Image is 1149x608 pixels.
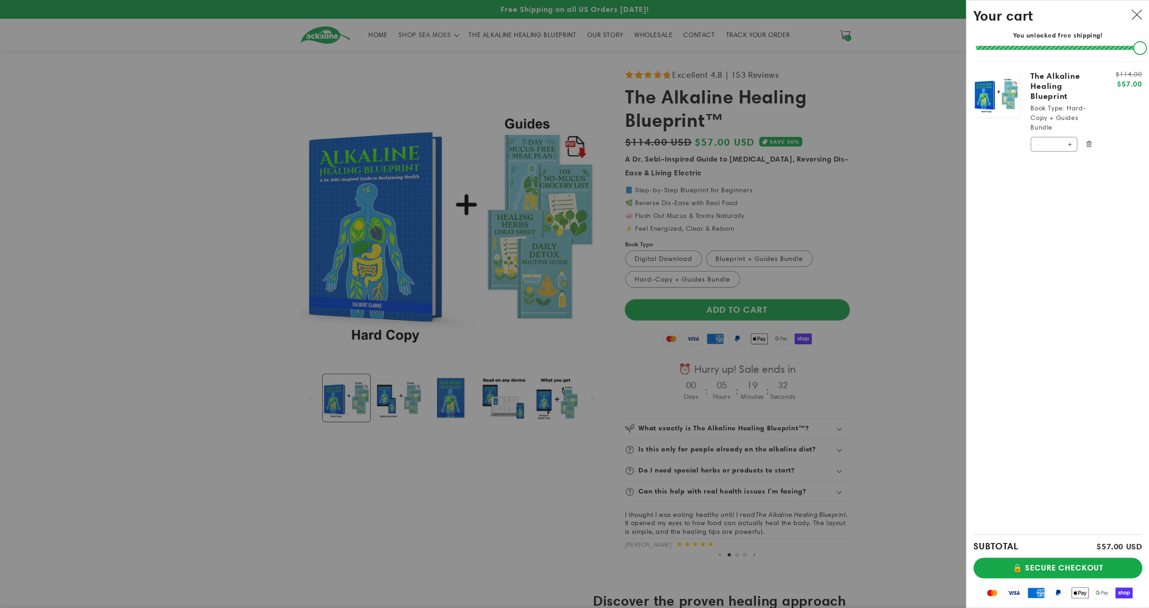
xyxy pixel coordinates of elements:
[1030,71,1101,101] a: The Alkaline Healing Blueprint
[973,542,1018,551] h2: SUBTOTAL
[1096,543,1142,551] p: $57.00 USD
[973,31,1142,39] p: You unlocked free shipping!
[1127,5,1147,25] button: Close
[973,558,1142,578] button: 🔒 SECURE CHECKOUT
[973,7,1033,24] h2: Your cart
[1046,137,1062,152] input: Quantity for The Alkaline Healing Blueprint
[1030,104,1086,131] dd: Hard-Copy + Guides Bundle
[1116,80,1142,87] span: $57.00
[1030,104,1064,112] dt: Book Type:
[1082,137,1095,151] button: Remove The Alkaline Healing Blueprint - Hard-Copy + Guides Bundle
[1116,71,1142,77] s: $114.00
